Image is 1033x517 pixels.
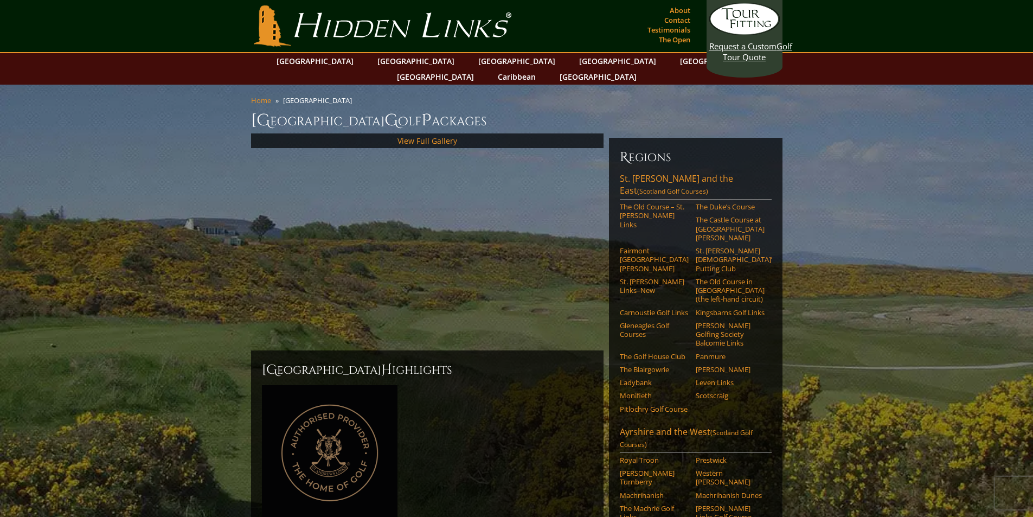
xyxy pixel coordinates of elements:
a: The Duke’s Course [696,202,765,211]
a: Scotscraig [696,391,765,400]
a: Contact [662,12,693,28]
a: [PERSON_NAME] Golfing Society Balcomie Links [696,321,765,348]
a: Carnoustie Golf Links [620,308,689,317]
a: Request a CustomGolf Tour Quote [709,3,780,62]
a: Gleneagles Golf Courses [620,321,689,339]
a: Machrihanish [620,491,689,500]
a: The Open [656,32,693,47]
a: Testimonials [645,22,693,37]
a: Pitlochry Golf Course [620,405,689,413]
span: (Scotland Golf Courses) [620,428,753,449]
h2: [GEOGRAPHIC_DATA] ighlights [262,361,593,379]
a: Leven Links [696,378,765,387]
a: Ladybank [620,378,689,387]
span: (Scotland Golf Courses) [637,187,708,196]
a: [GEOGRAPHIC_DATA] [473,53,561,69]
a: Machrihanish Dunes [696,491,765,500]
a: [GEOGRAPHIC_DATA] [554,69,642,85]
a: Royal Troon [620,456,689,464]
a: [GEOGRAPHIC_DATA] [271,53,359,69]
span: H [381,361,392,379]
h1: [GEOGRAPHIC_DATA] olf ackages [251,110,782,131]
span: Request a Custom [709,41,777,52]
li: [GEOGRAPHIC_DATA] [283,95,356,105]
a: The Blairgowrie [620,365,689,374]
a: Ayrshire and the West(Scotland Golf Courses) [620,426,772,453]
a: [GEOGRAPHIC_DATA] [392,69,479,85]
a: [GEOGRAPHIC_DATA] [372,53,460,69]
a: Home [251,95,271,105]
a: [PERSON_NAME] [696,365,765,374]
a: Monifieth [620,391,689,400]
h6: Regions [620,149,772,166]
a: [GEOGRAPHIC_DATA] [675,53,762,69]
a: Western [PERSON_NAME] [696,469,765,487]
span: G [384,110,398,131]
a: The Golf House Club [620,352,689,361]
a: Kingsbarns Golf Links [696,308,765,317]
a: Caribbean [492,69,541,85]
a: View Full Gallery [397,136,457,146]
a: The Old Course – St. [PERSON_NAME] Links [620,202,689,229]
a: St. [PERSON_NAME] and the East(Scotland Golf Courses) [620,173,772,200]
a: St. [PERSON_NAME] Links–New [620,277,689,295]
a: [GEOGRAPHIC_DATA] [574,53,662,69]
a: [PERSON_NAME] Turnberry [620,469,689,487]
span: P [421,110,432,131]
a: The Old Course in [GEOGRAPHIC_DATA] (the left-hand circuit) [696,277,765,304]
a: The Castle Course at [GEOGRAPHIC_DATA][PERSON_NAME] [696,215,765,242]
a: About [667,3,693,18]
a: Prestwick [696,456,765,464]
a: Panmure [696,352,765,361]
a: St. [PERSON_NAME] [DEMOGRAPHIC_DATA]’ Putting Club [696,246,765,273]
a: Fairmont [GEOGRAPHIC_DATA][PERSON_NAME] [620,246,689,273]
